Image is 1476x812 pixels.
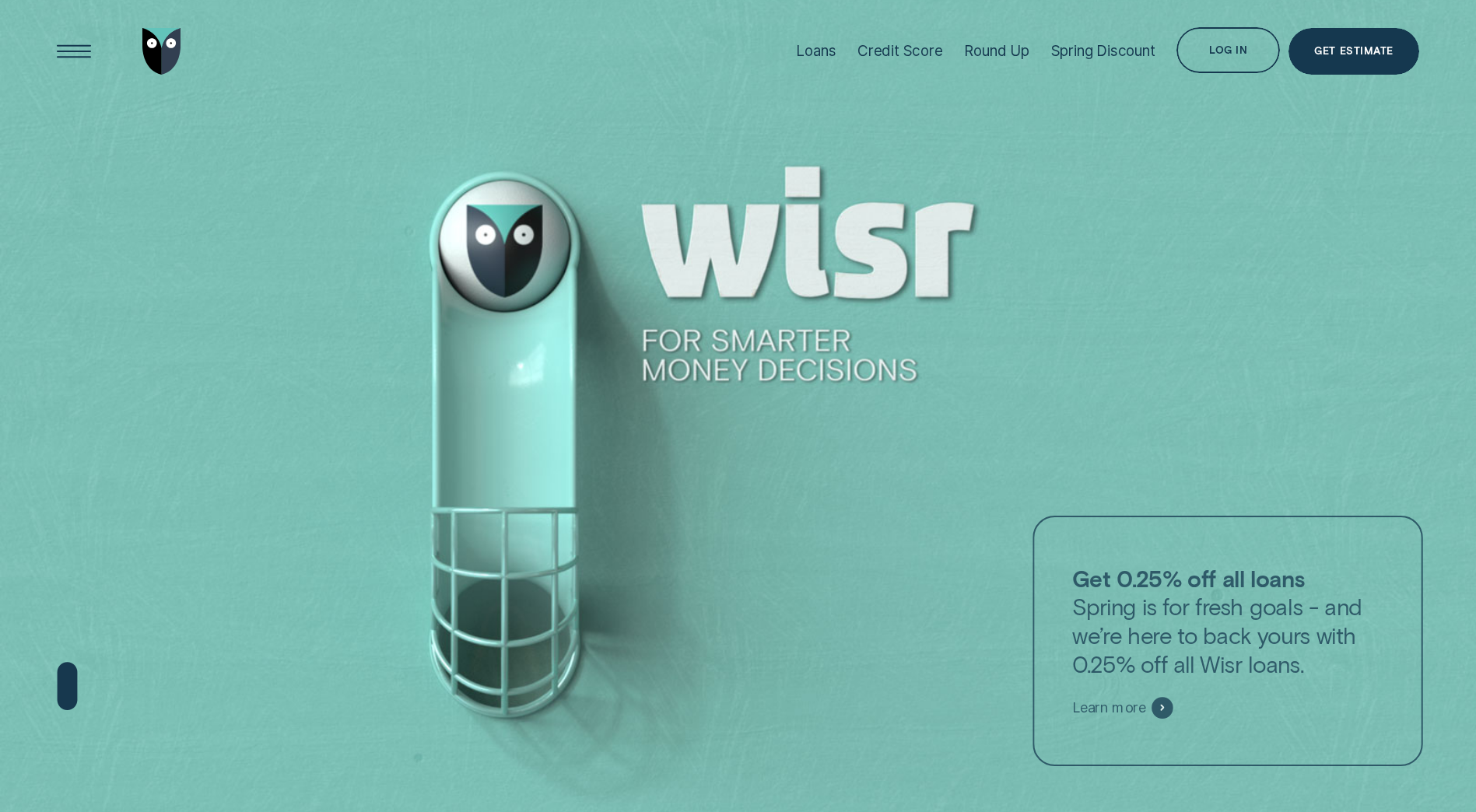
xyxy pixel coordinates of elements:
[1072,564,1304,592] strong: Get 0.25% off all loans
[142,28,181,75] img: Wisr
[1072,564,1383,678] p: Spring is for fresh goals - and we’re here to back yours with 0.25% off all Wisr loans.
[1032,516,1423,766] a: Get 0.25% off all loansSpring is for fresh goals - and we’re here to back yours with 0.25% off al...
[1051,42,1155,60] div: Spring Discount
[796,42,836,60] div: Loans
[964,42,1029,60] div: Round Up
[51,28,97,75] button: Open Menu
[1288,28,1419,75] a: Get Estimate
[1072,699,1146,717] span: Learn more
[1176,27,1280,74] button: Log in
[857,42,943,60] div: Credit Score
